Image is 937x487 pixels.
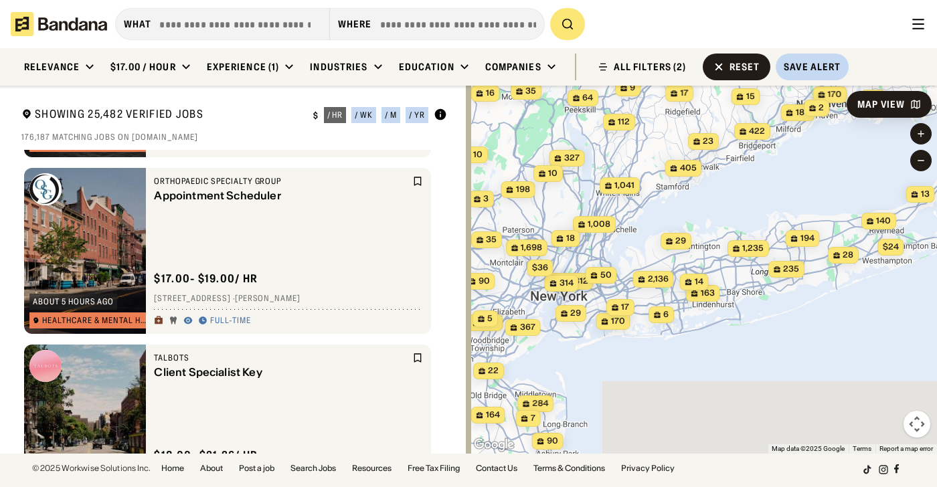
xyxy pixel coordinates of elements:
[385,111,397,119] div: / m
[516,184,530,195] span: 198
[570,308,581,319] span: 29
[473,149,483,161] span: 10
[618,116,630,128] span: 112
[853,445,871,452] a: Terms (opens in new tab)
[630,82,635,94] span: 9
[879,445,933,452] a: Report a map error
[486,234,497,246] span: 35
[588,219,610,230] span: 1,008
[485,61,541,73] div: Companies
[525,86,536,97] span: 35
[154,366,410,379] div: Client Specialist Key
[828,89,842,100] span: 170
[355,111,373,119] div: / wk
[582,92,593,104] span: 64
[904,411,930,437] button: Map camera controls
[614,180,634,191] span: 1,041
[796,107,810,118] span: 184
[533,464,605,472] a: Terms & Conditions
[21,132,447,142] div: 176,187 matching jobs on [DOMAIN_NAME]
[772,445,845,452] span: Map data ©2025 Google
[24,61,80,73] div: Relevance
[621,302,629,313] span: 17
[483,193,489,205] span: 3
[479,276,490,287] span: 90
[742,243,764,254] span: 1,235
[531,413,535,424] span: 7
[399,61,454,73] div: Education
[547,435,558,447] span: 90
[476,464,517,472] a: Contact Us
[520,322,535,333] span: 367
[521,242,542,254] span: 1,698
[408,464,460,472] a: Free Tax Filing
[843,250,853,261] span: 28
[154,272,258,286] div: $ 17.00 - $19.00 / hr
[207,61,280,73] div: Experience (1)
[532,262,548,272] span: $36
[648,274,669,285] span: 2,136
[29,350,62,382] img: Talbots logo
[746,91,755,102] span: 15
[695,276,703,288] span: 14
[154,294,423,304] div: [STREET_ADDRESS] · [PERSON_NAME]
[110,61,176,73] div: $17.00 / hour
[409,111,425,119] div: / yr
[338,18,372,30] div: Where
[310,61,367,73] div: Industries
[621,464,675,472] a: Privacy Policy
[33,298,114,306] div: about 5 hours ago
[883,241,899,252] span: $24
[486,409,500,421] span: 164
[800,233,815,244] span: 194
[564,153,580,164] span: 327
[730,62,760,72] div: Reset
[313,110,319,121] div: $
[703,136,713,147] span: 23
[600,270,612,281] span: 50
[611,316,625,327] span: 170
[161,464,184,472] a: Home
[532,398,548,409] span: 284
[701,288,715,299] span: 163
[210,316,251,326] div: Full-time
[921,189,930,200] span: 13
[614,62,687,72] div: ALL FILTERS (2)
[548,168,558,179] span: 10
[487,313,493,324] span: 5
[472,436,516,454] img: Google
[876,215,891,227] span: 140
[680,163,697,174] span: 405
[675,235,686,247] span: 29
[11,12,107,36] img: Bandana logotype
[42,316,148,324] div: Healthcare & Mental Health
[486,88,495,99] span: 16
[857,100,905,109] div: Map View
[566,233,575,244] span: 18
[200,464,223,472] a: About
[472,436,516,454] a: Open this area in Google Maps (opens a new window)
[239,464,274,472] a: Post a job
[124,18,151,30] div: what
[32,464,151,472] div: © 2025 Workwise Solutions Inc.
[290,464,336,472] a: Search Jobs
[352,464,392,472] a: Resources
[21,150,447,454] div: grid
[663,309,669,320] span: 6
[488,365,499,377] span: 22
[560,278,574,289] span: 314
[154,176,410,187] div: Orthopaedic Specialty Group
[749,126,765,137] span: 422
[154,189,410,202] div: Appointment Scheduler
[29,173,62,205] img: Orthopaedic Specialty Group logo
[819,102,824,114] span: 2
[21,107,303,124] div: Showing 25,482 Verified Jobs
[327,111,343,119] div: / hr
[784,61,841,73] div: Save Alert
[680,88,688,99] span: 17
[783,264,799,275] span: 235
[154,353,410,363] div: Talbots
[154,448,258,462] div: $ 18.00 - $21.26 / hr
